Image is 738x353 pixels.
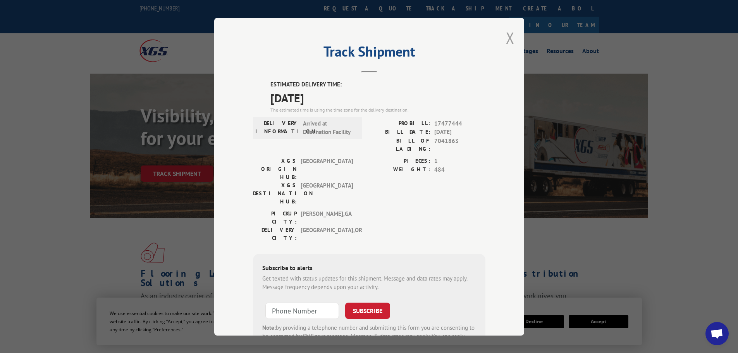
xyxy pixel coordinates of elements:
[369,136,430,153] label: BILL OF LADING:
[265,302,339,319] input: Phone Number
[301,209,353,226] span: [PERSON_NAME] , GA
[303,119,355,136] span: Arrived at Destination Facility
[253,46,485,61] h2: Track Shipment
[253,209,297,226] label: PICKUP CITY:
[253,181,297,205] label: XGS DESTINATION HUB:
[301,226,353,242] span: [GEOGRAPHIC_DATA] , OR
[434,119,485,128] span: 17477444
[262,324,276,331] strong: Note:
[434,157,485,165] span: 1
[255,119,299,136] label: DELIVERY INFORMATION:
[262,274,476,291] div: Get texted with status updates for this shipment. Message and data rates may apply. Message frequ...
[434,165,485,174] span: 484
[301,157,353,181] span: [GEOGRAPHIC_DATA]
[369,157,430,165] label: PIECES:
[506,28,514,48] button: Close modal
[301,181,353,205] span: [GEOGRAPHIC_DATA]
[369,128,430,137] label: BILL DATE:
[369,165,430,174] label: WEIGHT:
[434,128,485,137] span: [DATE]
[270,89,485,106] span: [DATE]
[434,136,485,153] span: 7041863
[270,80,485,89] label: ESTIMATED DELIVERY TIME:
[369,119,430,128] label: PROBILL:
[253,157,297,181] label: XGS ORIGIN HUB:
[345,302,390,319] button: SUBSCRIBE
[253,226,297,242] label: DELIVERY CITY:
[262,323,476,350] div: by providing a telephone number and submitting this form you are consenting to be contacted by SM...
[270,106,485,113] div: The estimated time is using the time zone for the delivery destination.
[262,263,476,274] div: Subscribe to alerts
[705,322,729,345] div: Open chat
